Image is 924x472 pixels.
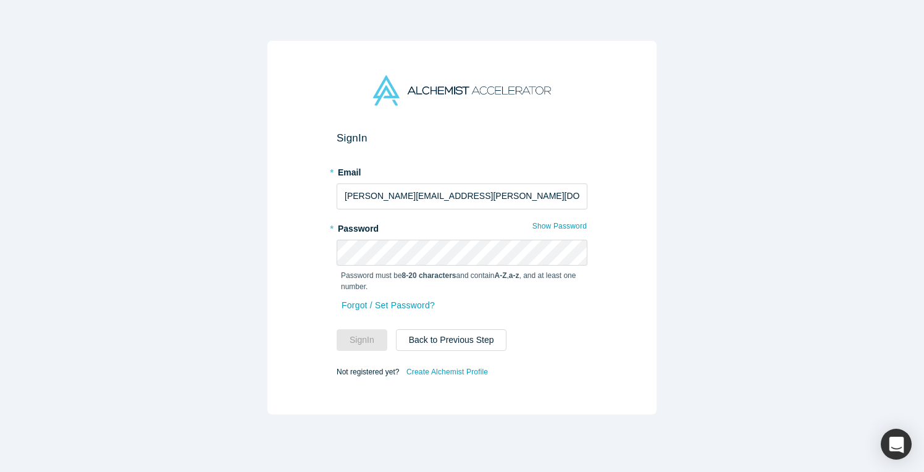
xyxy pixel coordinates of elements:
button: Show Password [532,218,587,234]
button: Back to Previous Step [396,329,507,351]
p: Password must be and contain , , and at least one number. [341,270,583,292]
button: SignIn [337,329,387,351]
span: Not registered yet? [337,367,399,376]
a: Forgot / Set Password? [341,295,435,316]
strong: a-z [509,271,519,280]
strong: 8-20 characters [402,271,456,280]
h2: Sign In [337,132,587,145]
a: Create Alchemist Profile [406,364,489,380]
img: Alchemist Accelerator Logo [373,75,551,106]
label: Password [337,218,587,235]
label: Email [337,162,587,179]
strong: A-Z [495,271,507,280]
